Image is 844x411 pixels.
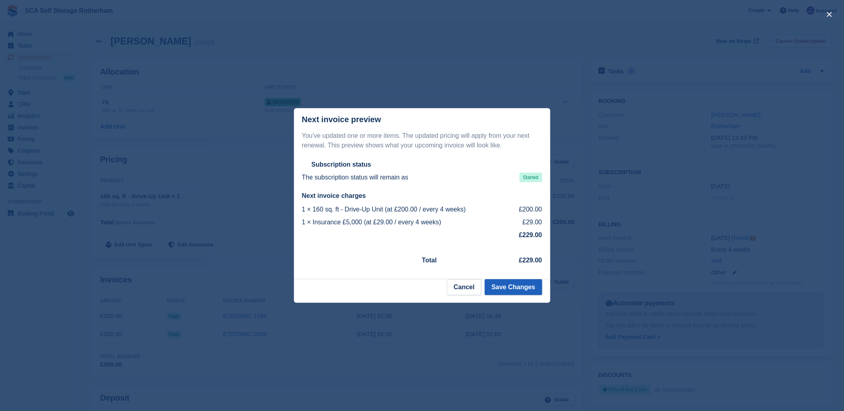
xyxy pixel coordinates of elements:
button: close [823,8,836,21]
p: The subscription status will remain as [302,173,409,182]
td: 1 × 160 sq. ft - Drive-Up Unit (at £200.00 / every 4 weeks) [302,203,513,216]
td: £29.00 [512,216,542,229]
p: You've updated one or more items. The updated pricing will apply from your next renewal. This pre... [302,131,542,150]
strong: Total [422,257,437,264]
button: Cancel [447,279,481,295]
span: Started [520,173,542,182]
strong: £229.00 [519,232,542,238]
h2: Subscription status [312,161,371,169]
h2: Next invoice charges [302,192,542,200]
strong: £229.00 [519,257,542,264]
td: 1 × Insurance £5,000 (at £29.00 / every 4 weeks) [302,216,513,229]
p: Next invoice preview [302,115,381,124]
button: Save Changes [485,279,542,295]
td: £200.00 [512,203,542,216]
